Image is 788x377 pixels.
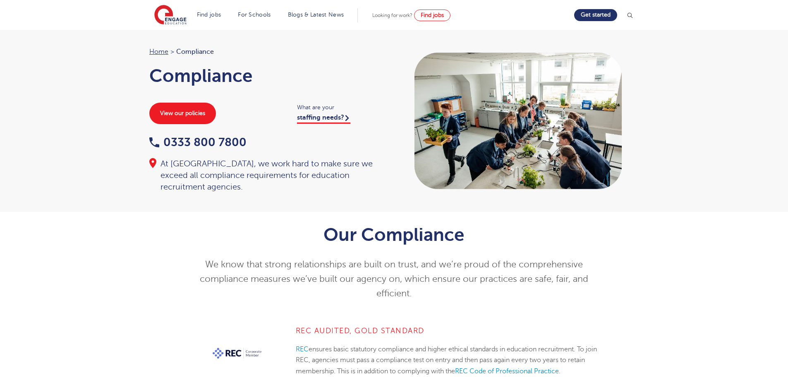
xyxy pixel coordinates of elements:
a: For Schools [238,12,271,18]
span: What are your [297,103,386,112]
a: Get started [574,9,617,21]
a: REC Code of Professional Practice [455,367,559,375]
img: Engage Education [154,5,187,26]
span: Looking for work? [372,12,412,18]
a: staffing needs? [297,114,350,124]
h1: Compliance [149,65,386,86]
a: View our policies [149,103,216,124]
span: Find jobs [421,12,444,18]
div: At [GEOGRAPHIC_DATA], we work hard to make sure we exceed all compliance requirements for educati... [149,158,386,193]
a: Home [149,48,168,55]
span: > [170,48,174,55]
a: Find jobs [414,10,450,21]
h1: Our Compliance [191,224,597,245]
a: 0333 800 7800 [149,136,247,149]
a: REC [296,346,309,353]
p: ensures basic statutory compliance and higher ethical standards in education recruitment. To join... [296,344,597,377]
span: Compliance [176,46,214,57]
nav: breadcrumb [149,46,386,57]
a: Find jobs [197,12,221,18]
h4: REC Audited, Gold Standard [296,326,597,336]
a: Blogs & Latest News [288,12,344,18]
p: We know that strong relationships are built on trust, and we’re proud of the comprehensive compli... [191,257,597,301]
